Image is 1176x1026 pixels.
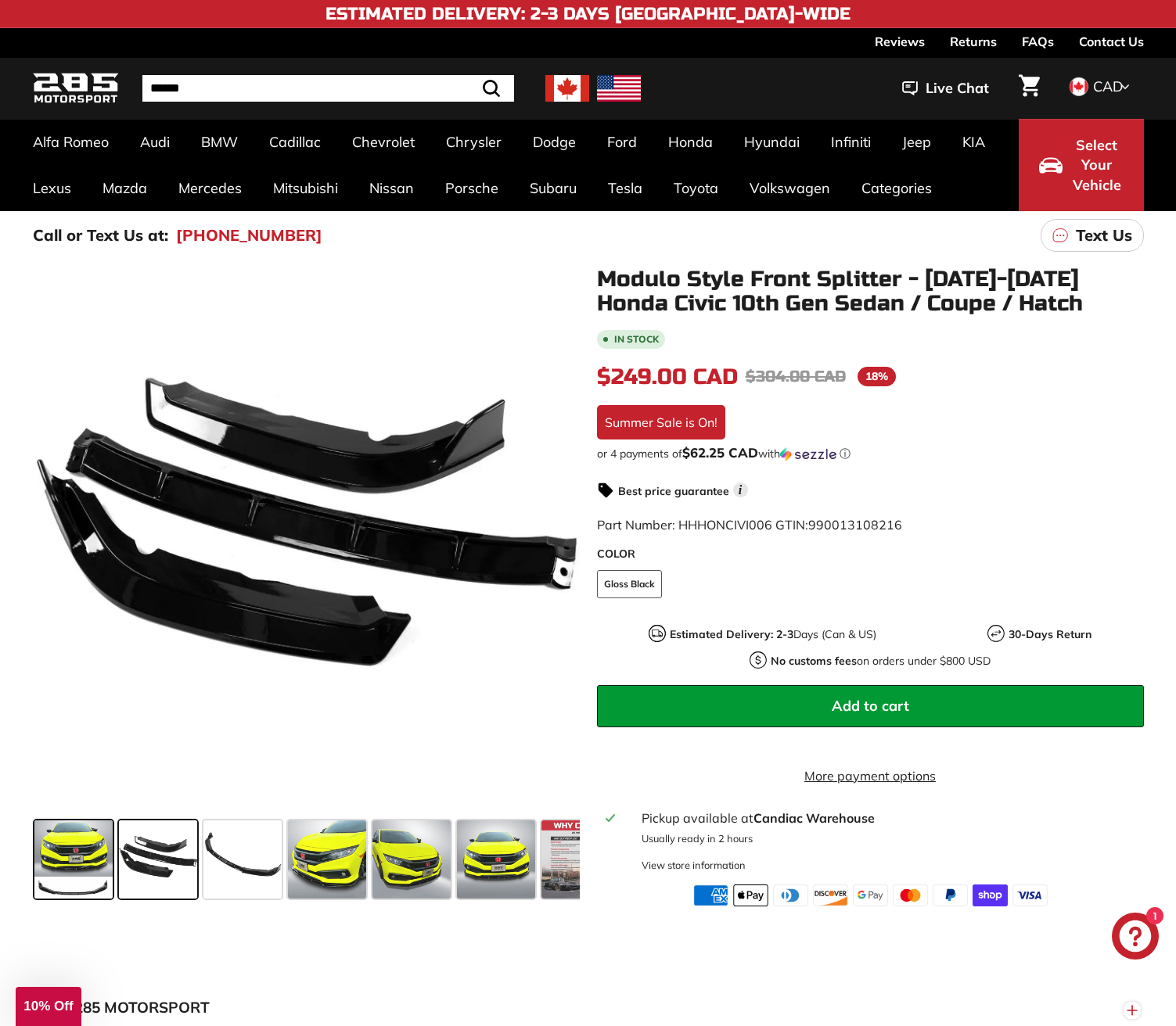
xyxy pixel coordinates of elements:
a: KIA [947,119,1001,165]
a: Cart [1009,62,1049,115]
span: 18% [858,367,896,386]
strong: Best price guarantee [618,484,729,498]
a: Cadillac [254,119,336,165]
a: BMW [185,119,254,165]
a: More payment options [597,766,1144,785]
strong: 30-Days Return [1009,627,1091,641]
strong: Candiac Warehouse [753,810,875,826]
b: In stock [614,335,659,344]
div: View store information [642,858,746,873]
span: $304.00 CAD [746,367,846,386]
input: Search [142,75,514,102]
a: Chevrolet [336,119,430,165]
a: Nissan [354,165,430,211]
button: Live Chat [882,69,1009,108]
a: Tesla [592,165,658,211]
img: apple_pay [733,884,768,906]
img: Logo_285_Motorsport_areodynamics_components [33,70,119,107]
img: Sezzle [780,447,836,461]
a: Ford [592,119,653,165]
div: or 4 payments of with [597,446,1144,461]
a: Alfa Romeo [17,119,124,165]
a: Reviews [875,28,925,55]
span: Add to cart [832,697,909,715]
strong: Estimated Delivery: 2-3 [670,627,793,641]
strong: No customs fees [771,654,857,668]
div: or 4 payments of$62.25 CADwithSezzle Click to learn more about Sezzle [597,446,1144,461]
a: Honda [653,119,728,165]
a: Mazda [87,165,163,211]
h1: Modulo Style Front Splitter - [DATE]-[DATE] Honda Civic 10th Gen Sedan / Coupe / Hatch [597,267,1144,316]
img: visa [1012,884,1048,906]
a: Infiniti [815,119,886,165]
a: Hyundai [728,119,815,165]
img: paypal [933,884,968,906]
a: Jeep [886,119,947,165]
a: Lexus [17,165,87,211]
img: google_pay [853,884,888,906]
a: Audi [124,119,185,165]
h4: Estimated Delivery: 2-3 Days [GEOGRAPHIC_DATA]-Wide [325,5,851,23]
a: [PHONE_NUMBER] [176,224,322,247]
div: 10% Off [16,987,81,1026]
img: discover [813,884,848,906]
img: american_express [693,884,728,906]
inbox-online-store-chat: Shopify online store chat [1107,913,1163,963]
img: diners_club [773,884,808,906]
span: $249.00 CAD [597,364,738,390]
a: FAQs [1022,28,1054,55]
a: Toyota [658,165,734,211]
a: Mercedes [163,165,257,211]
a: Dodge [517,119,592,165]
span: CAD [1093,77,1123,95]
p: Call or Text Us at: [33,224,168,247]
a: Categories [846,165,948,211]
span: Select Your Vehicle [1070,135,1124,196]
p: Usually ready in 2 hours [642,831,1134,846]
img: shopify_pay [973,884,1008,906]
div: Summer Sale is On! [597,405,725,439]
span: 10% Off [23,999,73,1013]
span: i [733,483,748,497]
img: master [893,884,928,906]
div: Pickup available at [642,809,1134,827]
a: Text Us [1041,219,1144,252]
a: Chrysler [430,119,517,165]
button: Select Your Vehicle [1019,119,1144,211]
a: Returns [950,28,997,55]
p: Days (Can & US) [670,626,876,643]
span: 990013108216 [808,517,902,533]
p: on orders under $800 USD [771,653,991,669]
a: Subaru [514,165,592,211]
a: Mitsubishi [257,165,354,211]
button: Add to cart [597,685,1144,727]
p: Text Us [1076,224,1132,247]
a: Porsche [430,165,514,211]
a: Volkswagen [734,165,846,211]
a: Contact Us [1079,28,1144,55]
span: Live Chat [926,78,989,99]
label: COLOR [597,546,1144,562]
span: $62.25 CAD [682,444,758,461]
span: Part Number: HHHONCIVI006 GTIN: [597,517,902,533]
